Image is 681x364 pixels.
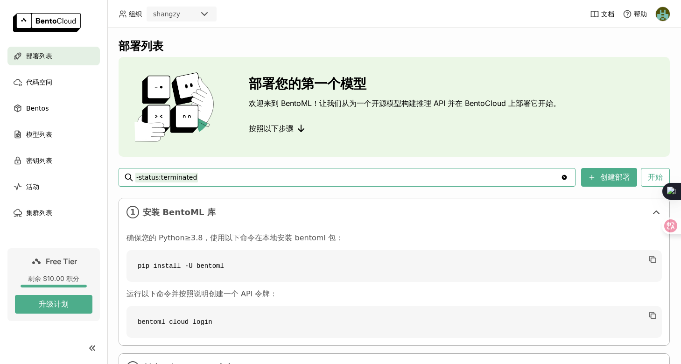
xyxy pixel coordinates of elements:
img: cover onboarding [126,72,226,142]
a: 活动 [7,177,100,196]
div: 部署列表 [119,39,670,53]
span: 帮助 [634,10,647,18]
button: 创建部署 [581,168,637,187]
span: 密钥列表 [26,155,52,166]
div: 帮助 [623,9,647,19]
code: bentoml cloud login [126,306,662,338]
div: shangzy [153,9,180,19]
svg: Clear value [561,174,568,181]
input: 搜索 [135,170,561,185]
img: zy shang [656,7,670,21]
span: 活动 [26,181,39,192]
a: 文档 [590,9,614,19]
p: 确保您的 Python≥3.8，使用以下命令在本地安装 bentoml 包： [126,233,662,243]
h3: 部署您的第一个模型 [249,76,561,91]
a: 部署列表 [7,47,100,65]
a: Free Tier剩余 $10.00 积分升级计划 [7,248,100,321]
input: Selected shangzy. [181,10,182,19]
div: 剩余 $10.00 积分 [15,274,92,283]
span: 代码空间 [26,77,52,88]
span: 集群列表 [26,207,52,218]
button: 升级计划 [15,295,92,314]
span: 模型列表 [26,129,52,140]
button: 开始 [641,168,670,187]
i: 1 [126,206,139,218]
span: 组织 [129,10,142,18]
a: 代码空间 [7,73,100,91]
a: Bentos [7,99,100,118]
a: 密钥列表 [7,151,100,170]
div: 1安装 BentoML 库 [119,198,669,226]
span: Bentos [26,103,49,114]
a: 模型列表 [7,125,100,144]
code: pip install -U bentoml [126,250,662,282]
p: 欢迎来到 BentoML！让我们从为一个开源模型构建推理 API 并在 BentoCloud 上部署它开始。 [249,98,561,108]
span: 安装 BentoML 库 [143,207,647,217]
span: 按照以下步骤 [249,124,294,133]
p: 运行以下命令并按照说明创建一个 API 令牌： [126,289,662,299]
span: Free Tier [46,257,77,266]
span: 文档 [601,10,614,18]
span: 部署列表 [26,50,52,62]
img: logo [13,13,81,32]
a: 集群列表 [7,203,100,222]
